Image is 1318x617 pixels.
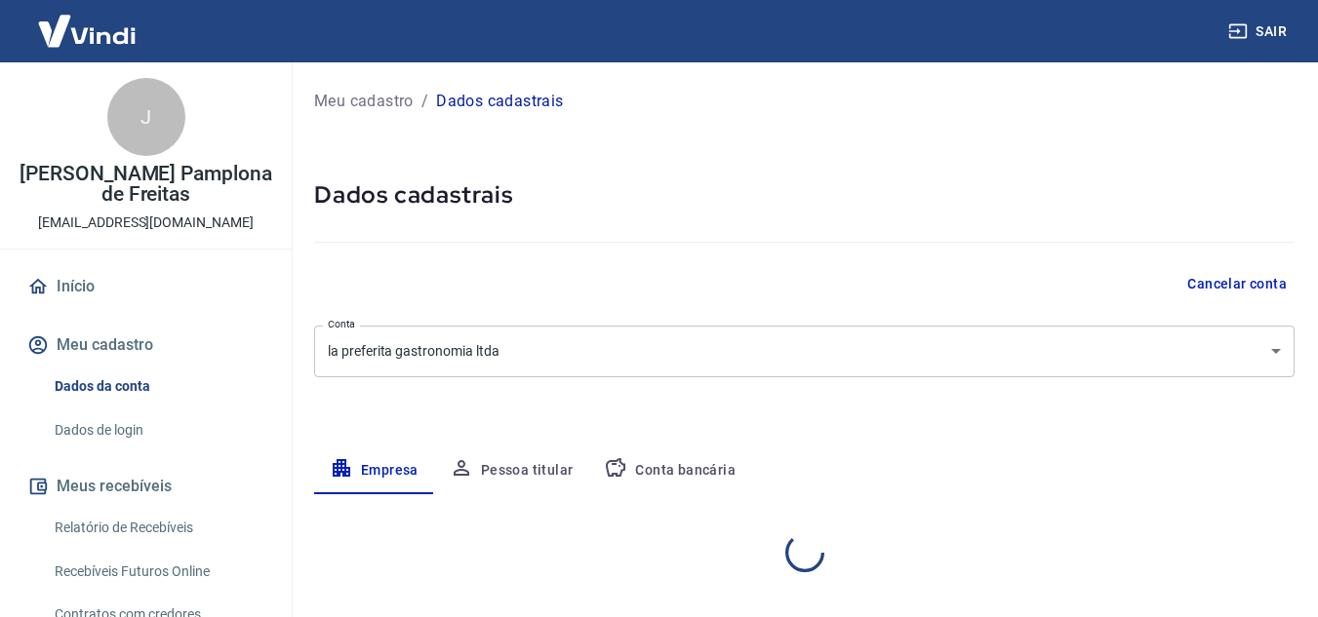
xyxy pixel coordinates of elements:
a: Dados da conta [47,366,268,406]
a: Meu cadastro [314,90,414,113]
a: Dados de login [47,410,268,450]
a: Início [23,265,268,308]
button: Meus recebíveis [23,465,268,508]
button: Empresa [314,447,434,494]
img: Vindi [23,1,150,60]
button: Cancelar conta [1179,266,1295,302]
button: Meu cadastro [23,324,268,366]
label: Conta [328,317,355,331]
a: Recebíveis Futuros Online [47,552,268,592]
p: [EMAIL_ADDRESS][DOMAIN_NAME] [38,212,254,233]
p: / [421,90,428,113]
a: Relatório de Recebíveis [47,508,268,548]
h5: Dados cadastrais [314,179,1295,211]
p: Dados cadastrais [436,90,563,113]
p: [PERSON_NAME] Pamplona de Freitas [16,164,276,205]
button: Pessoa titular [434,447,589,494]
button: Sair [1224,14,1295,50]
div: la preferita gastronomia ltda [314,326,1295,377]
button: Conta bancária [588,447,751,494]
div: J [107,78,185,156]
